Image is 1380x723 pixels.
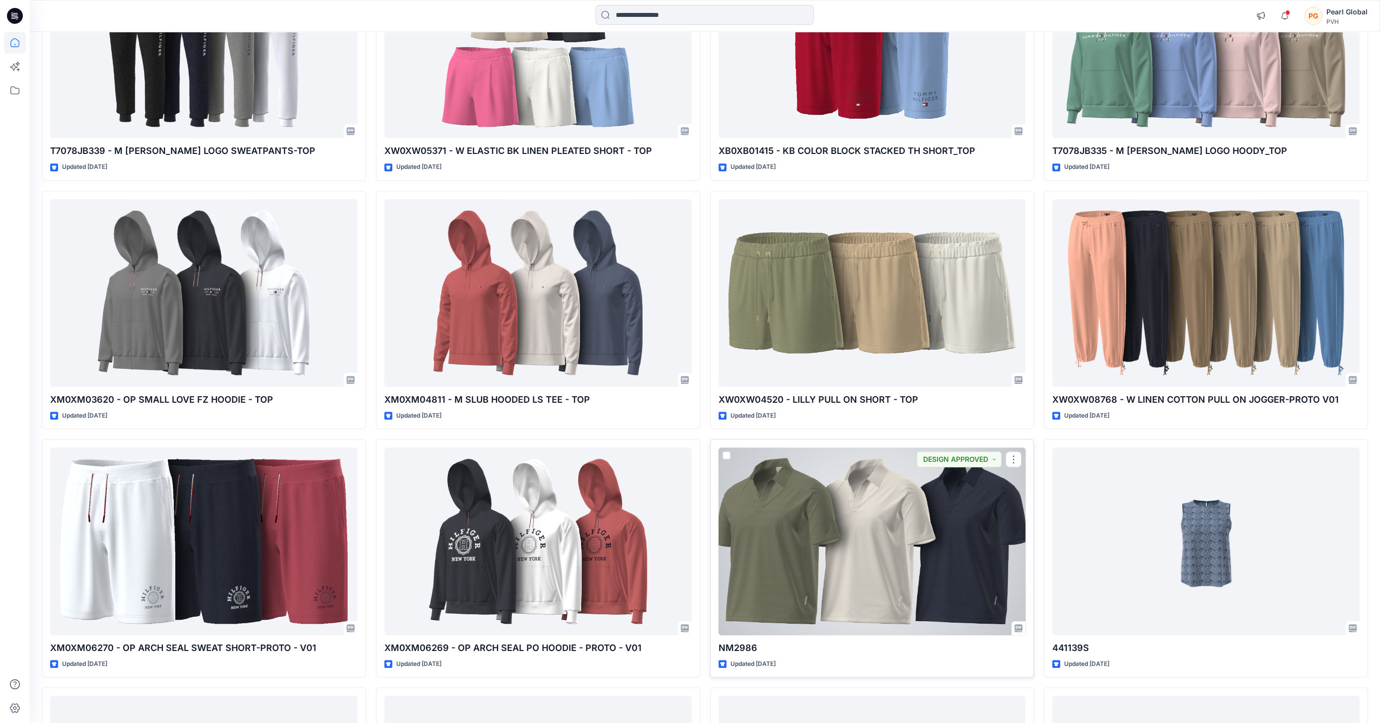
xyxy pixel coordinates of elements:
[384,393,692,407] p: XM0XM04811 - M SLUB HOODED LS TEE - TOP
[384,447,692,635] a: XM0XM06269 - OP ARCH SEAL PO HOODIE - PROTO - V01
[62,411,107,421] p: Updated [DATE]
[50,447,358,635] a: XM0XM06270 - OP ARCH SEAL SWEAT SHORT-PROTO - V01
[1064,411,1109,421] p: Updated [DATE]
[50,144,358,158] p: T7078JB339 - M [PERSON_NAME] LOGO SWEATPANTS-TOP
[396,411,441,421] p: Updated [DATE]
[1326,6,1368,18] div: Pearl Global
[384,641,692,655] p: XM0XM06269 - OP ARCH SEAL PO HOODIE - PROTO - V01
[62,659,107,669] p: Updated [DATE]
[730,411,776,421] p: Updated [DATE]
[62,162,107,172] p: Updated [DATE]
[719,447,1026,635] a: NM2986
[1052,199,1360,387] a: XW0XW08768 - W LINEN COTTON PULL ON JOGGER-PROTO V01
[719,393,1026,407] p: XW0XW04520 - LILLY PULL ON SHORT - TOP
[50,199,358,387] a: XM0XM03620 - OP SMALL LOVE FZ HOODIE - TOP
[1305,7,1322,25] div: PG
[1064,659,1109,669] p: Updated [DATE]
[1052,144,1360,158] p: T7078JB335 - M [PERSON_NAME] LOGO HOODY_TOP
[396,162,441,172] p: Updated [DATE]
[719,199,1026,387] a: XW0XW04520 - LILLY PULL ON SHORT - TOP
[50,641,358,655] p: XM0XM06270 - OP ARCH SEAL SWEAT SHORT-PROTO - V01
[384,199,692,387] a: XM0XM04811 - M SLUB HOODED LS TEE - TOP
[1052,447,1360,635] a: 441139S
[1064,162,1109,172] p: Updated [DATE]
[50,393,358,407] p: XM0XM03620 - OP SMALL LOVE FZ HOODIE - TOP
[1052,393,1360,407] p: XW0XW08768 - W LINEN COTTON PULL ON JOGGER-PROTO V01
[730,659,776,669] p: Updated [DATE]
[719,144,1026,158] p: XB0XB01415 - KB COLOR BLOCK STACKED TH SHORT_TOP
[396,659,441,669] p: Updated [DATE]
[730,162,776,172] p: Updated [DATE]
[719,641,1026,655] p: NM2986
[384,144,692,158] p: XW0XW05371 - W ELASTIC BK LINEN PLEATED SHORT - TOP
[1326,18,1368,25] div: PVH
[1052,641,1360,655] p: 441139S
